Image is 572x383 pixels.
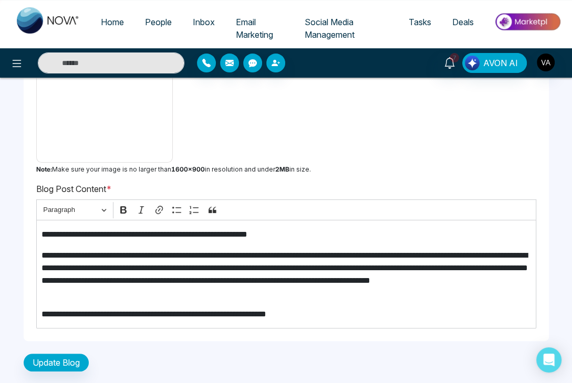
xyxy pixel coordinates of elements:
[462,53,527,73] button: AVON AI
[442,12,484,32] a: Deals
[17,7,80,34] img: Nova CRM Logo
[465,56,480,70] img: Lead Flow
[171,165,205,173] strong: 1600×900
[24,354,89,371] button: Update Blog
[182,12,225,32] a: Inbox
[398,12,442,32] a: Tasks
[275,165,289,173] strong: 2MB
[36,165,536,174] p: Make sure your image is no larger than in resolution and under in size.
[41,63,168,157] img: image holder
[101,17,124,27] span: Home
[36,183,536,195] span: Blog Post Content
[450,53,459,62] span: 7
[36,165,52,173] strong: Note:
[536,347,561,373] div: Open Intercom Messenger
[145,17,172,27] span: People
[193,17,215,27] span: Inbox
[305,17,355,40] span: Social Media Management
[134,12,182,32] a: People
[90,12,134,32] a: Home
[38,202,111,218] button: Paragraph
[490,10,566,34] img: Market-place.gif
[36,199,536,220] div: Editor toolbar
[537,54,555,71] img: User Avatar
[409,17,431,27] span: Tasks
[236,17,273,40] span: Email Marketing
[483,57,518,69] span: AVON AI
[437,53,462,71] a: 7
[43,204,98,216] span: Paragraph
[36,220,536,328] div: Editor editing area: main
[452,17,474,27] span: Deals
[225,12,294,45] a: Email Marketing
[294,12,398,45] a: Social Media Management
